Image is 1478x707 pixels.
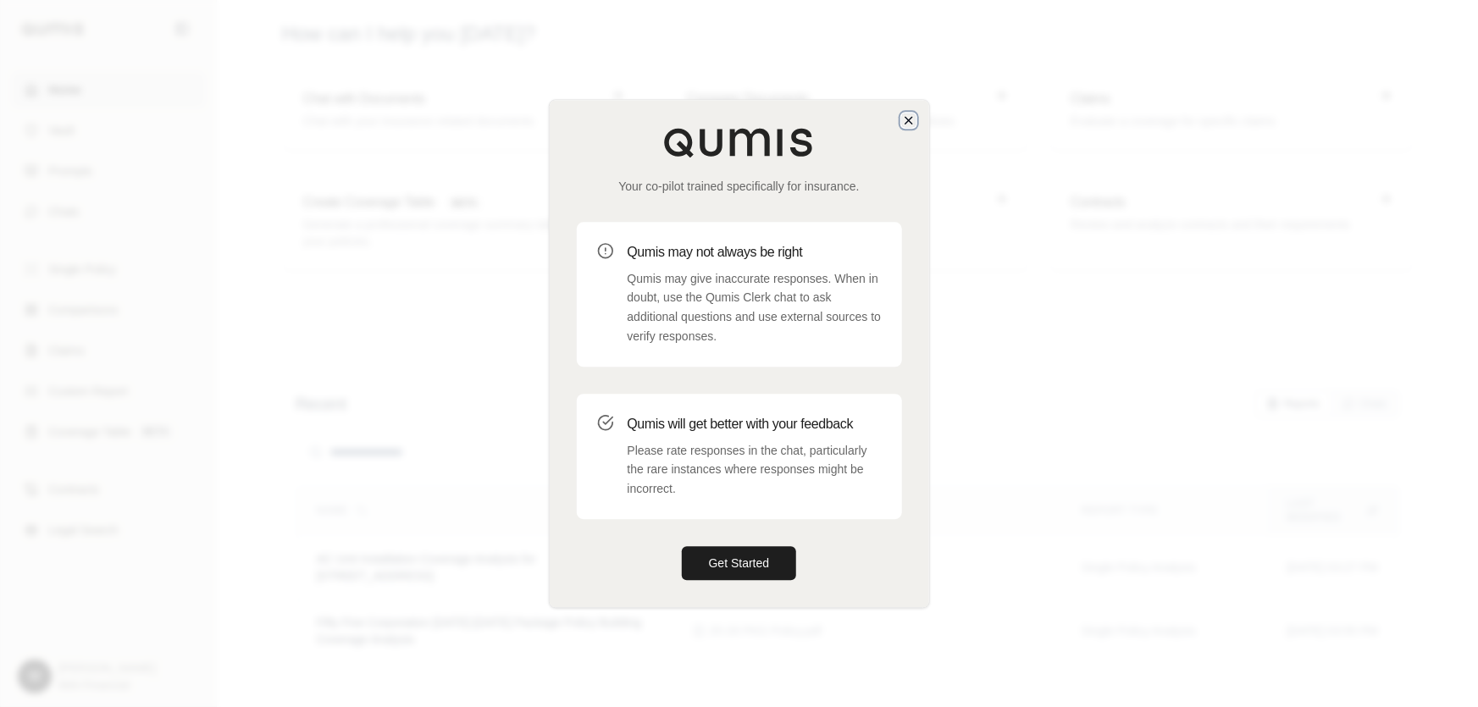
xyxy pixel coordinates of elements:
[577,178,902,195] p: Your co-pilot trained specifically for insurance.
[628,242,882,262] h3: Qumis may not always be right
[663,127,816,157] img: Qumis Logo
[628,269,882,346] p: Qumis may give inaccurate responses. When in doubt, use the Qumis Clerk chat to ask additional qu...
[628,414,882,434] h3: Qumis will get better with your feedback
[682,546,797,580] button: Get Started
[628,441,882,499] p: Please rate responses in the chat, particularly the rare instances where responses might be incor...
